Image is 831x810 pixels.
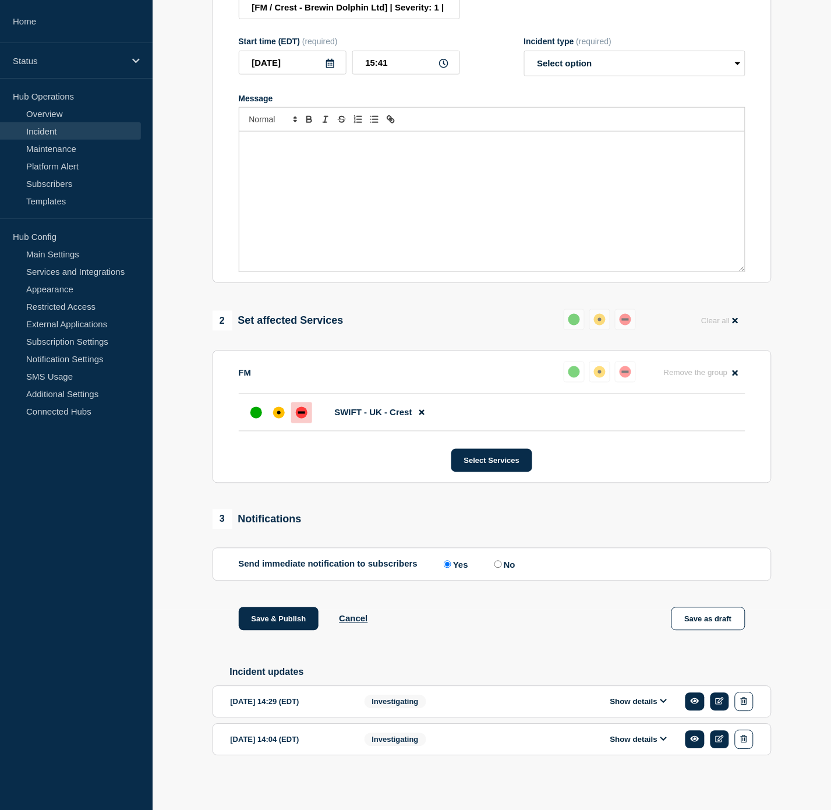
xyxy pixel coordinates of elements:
div: up [250,407,262,419]
span: Remove the group [664,369,728,377]
select: Incident type [524,51,745,76]
div: up [568,314,580,326]
button: affected [589,309,610,330]
span: SWIFT - UK - Crest [335,408,412,418]
button: Remove the group [657,362,745,384]
span: (required) [577,37,612,46]
input: Yes [444,561,451,568]
button: Toggle link [383,112,399,126]
span: Font size [244,112,301,126]
div: affected [594,366,606,378]
label: No [491,559,515,570]
button: up [564,362,585,383]
button: Clear all [694,309,745,332]
div: Set affected Services [213,311,344,331]
button: down [615,309,636,330]
span: Investigating [365,695,426,709]
div: Message [239,132,745,271]
button: down [615,362,636,383]
div: down [620,366,631,378]
div: Incident type [524,37,745,46]
div: Message [239,94,745,103]
button: Toggle ordered list [350,112,366,126]
div: Send immediate notification to subscribers [239,559,745,570]
label: Yes [441,559,468,570]
span: 2 [213,311,232,331]
div: affected [273,407,285,419]
button: Toggle strikethrough text [334,112,350,126]
div: Start time (EDT) [239,37,460,46]
div: up [568,366,580,378]
p: Send immediate notification to subscribers [239,559,418,570]
button: Select Services [451,449,532,472]
span: (required) [302,37,338,46]
div: [DATE] 14:29 (EDT) [231,692,347,712]
button: Show details [607,735,671,745]
button: Save & Publish [239,607,319,631]
div: [DATE] 14:04 (EDT) [231,730,347,749]
div: affected [594,314,606,326]
p: Status [13,56,125,66]
h2: Incident updates [230,667,772,678]
p: FM [239,368,252,378]
span: Investigating [365,733,426,747]
button: Save as draft [671,607,745,631]
div: down [620,314,631,326]
button: Toggle bold text [301,112,317,126]
div: Notifications [213,510,302,529]
button: Cancel [339,614,367,624]
input: HH:MM [352,51,460,75]
div: down [296,407,307,419]
button: affected [589,362,610,383]
input: No [494,561,502,568]
span: 3 [213,510,232,529]
button: up [564,309,585,330]
button: Show details [607,697,671,707]
button: Toggle italic text [317,112,334,126]
button: Toggle bulleted list [366,112,383,126]
input: YYYY-MM-DD [239,51,346,75]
